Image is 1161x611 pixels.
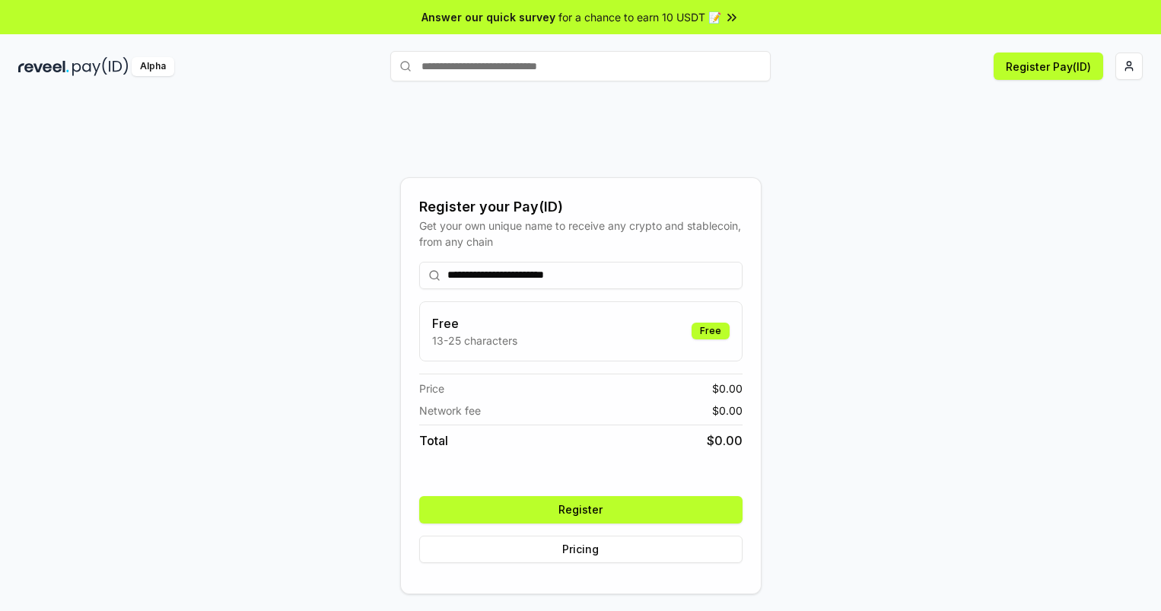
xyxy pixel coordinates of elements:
[432,333,517,348] p: 13-25 characters
[712,403,743,418] span: $ 0.00
[558,9,721,25] span: for a chance to earn 10 USDT 📝
[132,57,174,76] div: Alpha
[419,380,444,396] span: Price
[419,196,743,218] div: Register your Pay(ID)
[707,431,743,450] span: $ 0.00
[692,323,730,339] div: Free
[419,536,743,563] button: Pricing
[712,380,743,396] span: $ 0.00
[419,218,743,250] div: Get your own unique name to receive any crypto and stablecoin, from any chain
[994,53,1103,80] button: Register Pay(ID)
[421,9,555,25] span: Answer our quick survey
[18,57,69,76] img: reveel_dark
[432,314,517,333] h3: Free
[419,403,481,418] span: Network fee
[419,496,743,523] button: Register
[72,57,129,76] img: pay_id
[419,431,448,450] span: Total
